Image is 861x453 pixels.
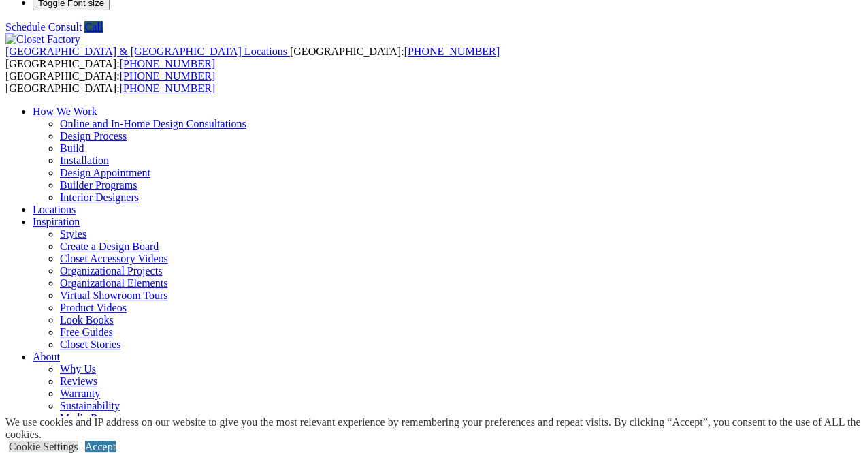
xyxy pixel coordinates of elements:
[60,277,167,289] a: Organizational Elements
[60,314,114,326] a: Look Books
[60,375,97,387] a: Reviews
[5,46,287,57] span: [GEOGRAPHIC_DATA] & [GEOGRAPHIC_DATA] Locations
[60,363,96,375] a: Why Us
[60,191,139,203] a: Interior Designers
[60,118,246,129] a: Online and In-Home Design Consultations
[404,46,499,57] a: [PHONE_NUMBER]
[60,228,86,240] a: Styles
[60,253,168,264] a: Closet Accessory Videos
[33,204,76,215] a: Locations
[9,441,78,452] a: Cookie Settings
[60,142,84,154] a: Build
[84,21,103,33] a: Call
[60,130,127,142] a: Design Process
[60,388,100,399] a: Warranty
[60,179,137,191] a: Builder Programs
[5,33,80,46] img: Closet Factory
[120,58,215,69] a: [PHONE_NUMBER]
[33,216,80,228] a: Inspiration
[60,265,162,277] a: Organizational Projects
[60,339,120,350] a: Closet Stories
[60,400,120,411] a: Sustainability
[85,441,116,452] a: Accept
[60,155,109,166] a: Installation
[5,416,861,441] div: We use cookies and IP address on our website to give you the most relevant experience by remember...
[60,290,168,301] a: Virtual Showroom Tours
[120,70,215,82] a: [PHONE_NUMBER]
[120,82,215,94] a: [PHONE_NUMBER]
[60,302,127,313] a: Product Videos
[33,106,97,117] a: How We Work
[60,167,150,178] a: Design Appointment
[5,46,290,57] a: [GEOGRAPHIC_DATA] & [GEOGRAPHIC_DATA] Locations
[60,240,159,252] a: Create a Design Board
[33,351,60,362] a: About
[60,326,113,338] a: Free Guides
[5,21,82,33] a: Schedule Consult
[5,46,500,69] span: [GEOGRAPHIC_DATA]: [GEOGRAPHIC_DATA]:
[60,412,117,424] a: Media Room
[5,70,215,94] span: [GEOGRAPHIC_DATA]: [GEOGRAPHIC_DATA]:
